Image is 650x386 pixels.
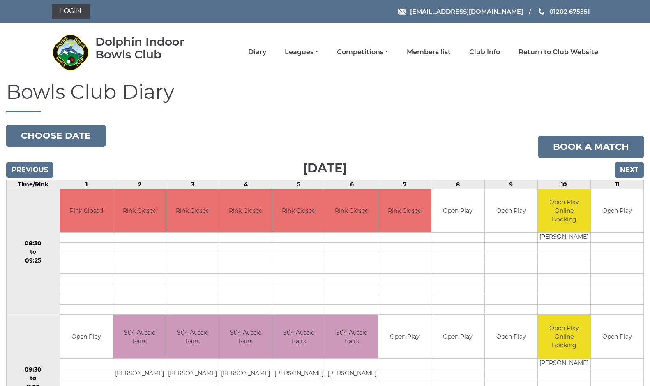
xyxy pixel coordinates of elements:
td: S04 Aussie Pairs [219,315,272,358]
a: Club Info [469,48,500,57]
input: Previous [6,162,53,178]
img: Phone us [539,8,544,15]
span: [EMAIL_ADDRESS][DOMAIN_NAME] [410,7,523,15]
td: Open Play [591,189,643,233]
td: Open Play [431,315,484,358]
td: [PERSON_NAME] [166,369,219,379]
td: 8 [431,180,484,189]
a: Phone us 01202 675551 [537,7,590,16]
td: Open Play [431,189,484,233]
a: Email [EMAIL_ADDRESS][DOMAIN_NAME] [398,7,523,16]
td: Rink Closed [166,189,219,233]
a: Leagues [285,48,318,57]
td: 4 [219,180,272,189]
td: Open Play [591,315,643,358]
td: 6 [325,180,378,189]
button: Choose date [6,125,106,147]
td: [PERSON_NAME] [219,369,272,379]
td: Open Play [485,189,537,233]
td: [PERSON_NAME] [272,369,325,379]
img: Email [398,9,406,15]
h1: Bowls Club Diary [6,81,644,112]
td: Rink Closed [113,189,166,233]
td: 7 [378,180,431,189]
a: Book a match [538,136,644,158]
td: Rink Closed [378,189,431,233]
div: Dolphin Indoor Bowls Club [95,35,208,61]
td: Rink Closed [325,189,378,233]
td: S04 Aussie Pairs [113,315,166,358]
td: 11 [590,180,643,189]
input: Next [615,162,644,178]
td: Rink Closed [272,189,325,233]
td: Open Play [378,315,431,358]
td: 3 [166,180,219,189]
td: 5 [272,180,325,189]
img: Dolphin Indoor Bowls Club [52,34,89,71]
td: [PERSON_NAME] [538,358,590,369]
td: S04 Aussie Pairs [325,315,378,358]
a: Competitions [337,48,388,57]
a: Diary [248,48,266,57]
td: 1 [60,180,113,189]
td: Open Play [485,315,537,358]
a: Return to Club Website [519,48,598,57]
td: Time/Rink [7,180,60,189]
td: Open Play [60,315,113,358]
td: 2 [113,180,166,189]
td: Open Play Online Booking [538,189,590,233]
td: 10 [537,180,590,189]
a: Login [52,4,90,19]
td: Open Play Online Booking [538,315,590,358]
td: 08:30 to 09:25 [7,189,60,315]
td: S04 Aussie Pairs [272,315,325,358]
td: S04 Aussie Pairs [166,315,219,358]
td: [PERSON_NAME] [538,233,590,243]
a: Members list [407,48,451,57]
td: [PERSON_NAME] [325,369,378,379]
td: Rink Closed [60,189,113,233]
span: 01202 675551 [549,7,590,15]
td: Rink Closed [219,189,272,233]
td: 9 [484,180,537,189]
td: [PERSON_NAME] [113,369,166,379]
